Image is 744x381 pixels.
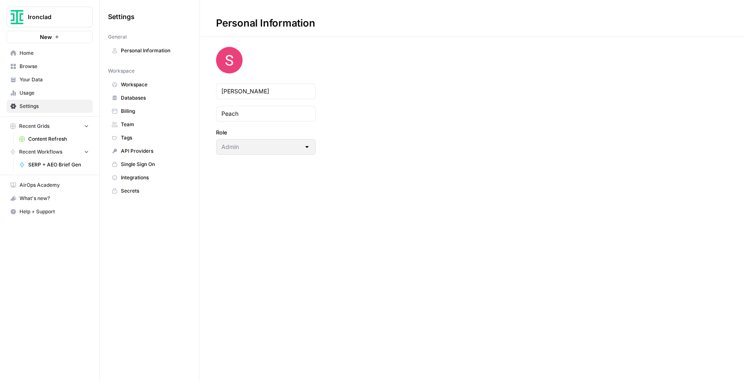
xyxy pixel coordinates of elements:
[108,184,191,198] a: Secrets
[108,105,191,118] a: Billing
[121,107,187,115] span: Billing
[7,120,93,132] button: Recent Grids
[216,128,316,137] label: Role
[121,147,187,155] span: API Providers
[7,7,93,27] button: Workspace: Ironclad
[10,10,25,24] img: Ironclad Logo
[121,47,187,54] span: Personal Information
[15,132,93,146] a: Content Refresh
[7,60,93,73] a: Browse
[7,73,93,86] a: Your Data
[108,91,191,105] a: Databases
[7,86,93,100] a: Usage
[121,121,187,128] span: Team
[7,192,93,205] button: What's new?
[7,205,93,218] button: Help + Support
[121,134,187,142] span: Tags
[108,118,191,131] a: Team
[121,81,187,88] span: Workspace
[15,158,93,171] a: SERP + AEO Brief Gen
[20,49,89,57] span: Home
[108,144,191,158] a: API Providers
[20,76,89,83] span: Your Data
[40,33,52,41] span: New
[20,181,89,189] span: AirOps Academy
[121,94,187,102] span: Databases
[121,161,187,168] span: Single Sign On
[121,187,187,195] span: Secrets
[7,46,93,60] a: Home
[28,13,78,21] span: Ironclad
[28,161,89,169] span: SERP + AEO Brief Gen
[108,12,135,22] span: Settings
[7,192,92,205] div: What's new?
[121,174,187,181] span: Integrations
[20,208,89,215] span: Help + Support
[7,178,93,192] a: AirOps Academy
[19,122,49,130] span: Recent Grids
[108,78,191,91] a: Workspace
[108,33,127,41] span: General
[199,17,331,30] div: Personal Information
[108,158,191,171] a: Single Sign On
[108,131,191,144] a: Tags
[20,103,89,110] span: Settings
[7,31,93,43] button: New
[108,171,191,184] a: Integrations
[20,63,89,70] span: Browse
[19,148,62,156] span: Recent Workflows
[7,100,93,113] a: Settings
[28,135,89,143] span: Content Refresh
[108,67,135,75] span: Workspace
[20,89,89,97] span: Usage
[108,44,191,57] a: Personal Information
[7,146,93,158] button: Recent Workflows
[216,47,243,73] img: avatar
